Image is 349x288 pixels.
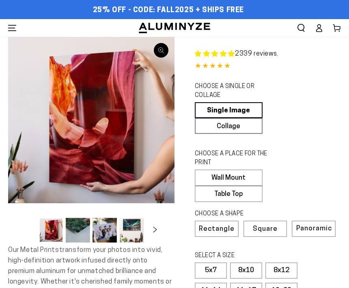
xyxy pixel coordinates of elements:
[195,251,279,260] legend: SELECT A SIZE
[66,218,90,243] button: Load image 2 in gallery view
[146,221,164,239] button: Slide right
[195,170,263,186] label: Wall Mount
[195,61,341,73] div: 4.84 out of 5.0 stars
[19,221,37,239] button: Slide left
[195,186,263,202] label: Table Top
[265,262,297,279] label: 8x12
[195,118,263,134] a: Collage
[3,19,21,37] summary: Menu
[195,102,263,118] a: Single Image
[195,262,227,279] label: 5x7
[253,226,278,232] span: Square
[230,262,262,279] label: 8x10
[195,150,279,168] legend: CHOOSE A PLACE FOR THE PRINT
[39,218,63,243] button: Load image 1 in gallery view
[8,37,174,245] media-gallery: Gallery Viewer
[119,218,144,243] button: Load image 4 in gallery view
[195,210,279,219] legend: CHOOSE A SHAPE
[93,6,244,15] span: 25% OFF - Code: FALL2025 + Ships Free
[195,82,279,100] legend: CHOOSE A SINGLE OR COLLAGE
[93,218,117,243] button: Load image 3 in gallery view
[199,226,235,232] span: Rectangle
[292,19,310,37] summary: Search our site
[296,225,332,232] span: Panoramic
[138,22,211,34] img: Aluminyze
